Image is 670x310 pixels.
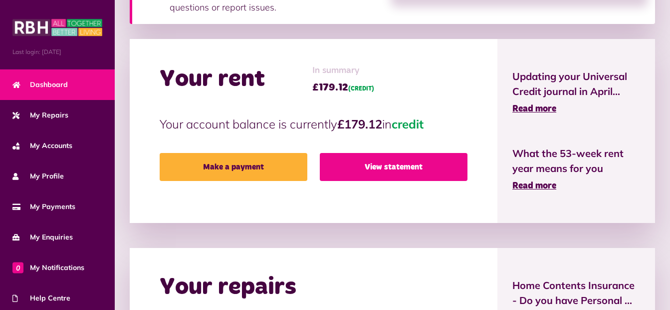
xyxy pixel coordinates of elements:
[512,146,640,193] a: What the 53-week rent year means for you Read more
[512,181,556,190] span: Read more
[320,153,467,181] a: View statement
[12,262,23,273] span: 0
[512,146,640,176] span: What the 53-week rent year means for you
[160,153,307,181] a: Make a payment
[312,64,374,77] span: In summary
[512,69,640,116] a: Updating your Universal Credit journal in April... Read more
[12,262,84,273] span: My Notifications
[12,293,70,303] span: Help Centre
[512,69,640,99] span: Updating your Universal Credit journal in April...
[512,104,556,113] span: Read more
[312,80,374,95] span: £179.12
[12,110,68,120] span: My Repairs
[12,232,73,242] span: My Enquiries
[160,115,467,133] p: Your account balance is currently in
[160,65,265,94] h2: Your rent
[12,17,102,37] img: MyRBH
[348,86,374,92] span: (CREDIT)
[12,171,64,181] span: My Profile
[160,273,296,302] h2: Your repairs
[512,278,640,308] span: Home Contents Insurance - Do you have Personal ...
[12,47,102,56] span: Last login: [DATE]
[12,140,72,151] span: My Accounts
[392,116,424,131] span: credit
[12,79,68,90] span: Dashboard
[337,116,382,131] strong: £179.12
[12,201,75,212] span: My Payments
